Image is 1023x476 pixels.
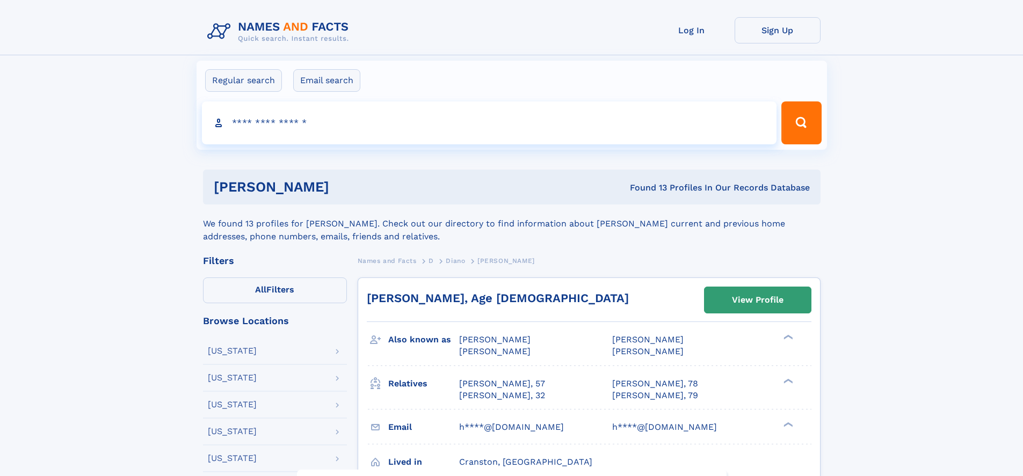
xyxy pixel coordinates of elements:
[459,390,545,401] a: [PERSON_NAME], 32
[203,316,347,326] div: Browse Locations
[208,400,257,409] div: [US_STATE]
[781,101,821,144] button: Search Button
[649,17,735,43] a: Log In
[732,288,783,312] div: View Profile
[459,457,592,467] span: Cranston, [GEOGRAPHIC_DATA]
[735,17,821,43] a: Sign Up
[480,182,810,194] div: Found 13 Profiles In Our Records Database
[208,454,257,463] div: [US_STATE]
[429,254,434,267] a: D
[781,334,794,341] div: ❯
[388,453,459,471] h3: Lived in
[203,204,821,243] div: We found 13 profiles for [PERSON_NAME]. Check out our directory to find information about [PERSON...
[477,257,535,265] span: [PERSON_NAME]
[612,334,684,345] span: [PERSON_NAME]
[612,346,684,356] span: [PERSON_NAME]
[781,377,794,384] div: ❯
[214,180,480,194] h1: [PERSON_NAME]
[208,374,257,382] div: [US_STATE]
[293,69,360,92] label: Email search
[612,378,698,390] a: [PERSON_NAME], 78
[203,277,347,303] label: Filters
[208,347,257,355] div: [US_STATE]
[705,287,811,313] a: View Profile
[367,291,629,305] a: [PERSON_NAME], Age [DEMOGRAPHIC_DATA]
[459,378,545,390] a: [PERSON_NAME], 57
[358,254,417,267] a: Names and Facts
[203,17,358,46] img: Logo Names and Facts
[255,284,266,295] span: All
[459,346,531,356] span: [PERSON_NAME]
[446,254,465,267] a: Diano
[208,427,257,436] div: [US_STATE]
[388,418,459,436] h3: Email
[446,257,465,265] span: Diano
[202,101,777,144] input: search input
[612,390,698,401] a: [PERSON_NAME], 79
[203,256,347,266] div: Filters
[205,69,282,92] label: Regular search
[781,421,794,428] div: ❯
[429,257,434,265] span: D
[459,334,531,345] span: [PERSON_NAME]
[388,375,459,393] h3: Relatives
[388,331,459,349] h3: Also known as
